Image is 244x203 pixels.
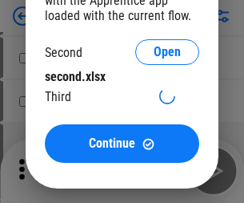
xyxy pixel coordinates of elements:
[45,124,199,163] button: ContinueContinue
[135,39,199,65] button: Open
[45,69,199,84] div: second.xlsx
[45,45,82,60] div: Second
[142,137,155,151] img: Continue
[45,89,71,104] div: Third
[154,46,181,59] span: Open
[89,137,135,150] span: Continue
